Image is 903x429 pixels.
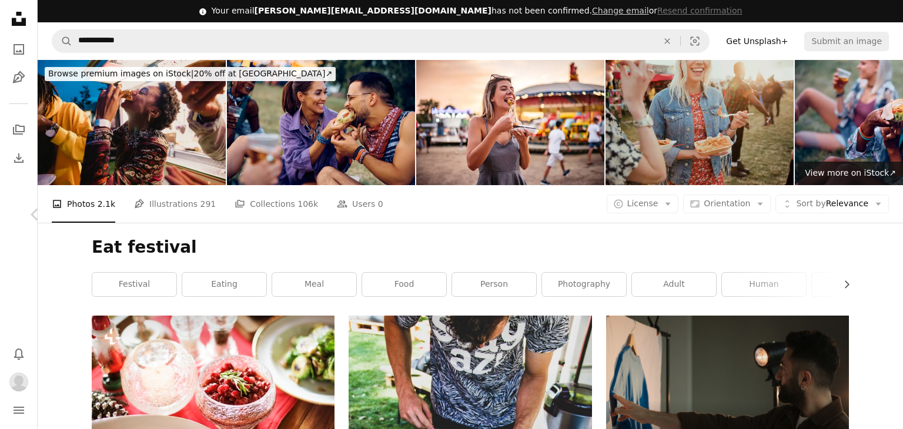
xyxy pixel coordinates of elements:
[804,32,889,51] button: Submit an image
[798,162,903,185] a: View more on iStock↗
[796,199,825,208] span: Sort by
[7,38,31,61] a: Photos
[48,69,193,78] span: Browse premium images on iStock |
[7,342,31,366] button: Notifications
[9,373,28,391] img: Avatar of user Edvin Granmark
[52,29,710,53] form: Find visuals sitewide
[272,273,356,296] a: meal
[812,273,896,296] a: uk
[542,273,626,296] a: photography
[38,60,226,185] img: Young Woman Eating Pizza at Festival
[200,197,216,210] span: 291
[92,237,849,258] h1: Eat festival
[378,197,383,210] span: 0
[796,198,868,210] span: Relevance
[452,273,536,296] a: person
[48,69,332,78] span: 20% off at [GEOGRAPHIC_DATA] ↗
[182,273,266,296] a: eating
[654,30,680,52] button: Clear
[337,185,383,223] a: Users 0
[92,397,335,407] a: Christmas dinner party
[7,398,31,422] button: Menu
[627,199,658,208] span: License
[255,6,491,15] span: [PERSON_NAME][EMAIL_ADDRESS][DOMAIN_NAME]
[227,60,415,185] img: Happy couple sharing hamburger while attending summer music festival with their friends.
[657,5,742,17] button: Resend confirmation
[836,273,849,296] button: scroll list to the right
[606,60,794,185] img: Eating Food at a Festival
[775,195,889,213] button: Sort byRelevance
[704,199,750,208] span: Orientation
[719,32,795,51] a: Get Unsplash+
[7,370,31,394] button: Profile
[38,60,343,88] a: Browse premium images on iStock|20% off at [GEOGRAPHIC_DATA]↗
[416,60,604,185] img: Cute Woman eating small donuts at the Funfair
[235,185,318,223] a: Collections 106k
[52,30,72,52] button: Search Unsplash
[7,118,31,142] a: Collections
[7,146,31,170] a: Download History
[212,5,743,17] div: Your email has not been confirmed.
[134,185,216,223] a: Illustrations 291
[632,273,716,296] a: adult
[607,195,679,213] button: License
[592,6,649,15] a: Change email
[683,195,771,213] button: Orientation
[722,273,806,296] a: human
[92,273,176,296] a: festival
[805,168,896,177] span: View more on iStock ↗
[832,158,903,271] a: Next
[7,66,31,89] a: Illustrations
[592,6,742,15] span: or
[681,30,709,52] button: Visual search
[297,197,318,210] span: 106k
[362,273,446,296] a: food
